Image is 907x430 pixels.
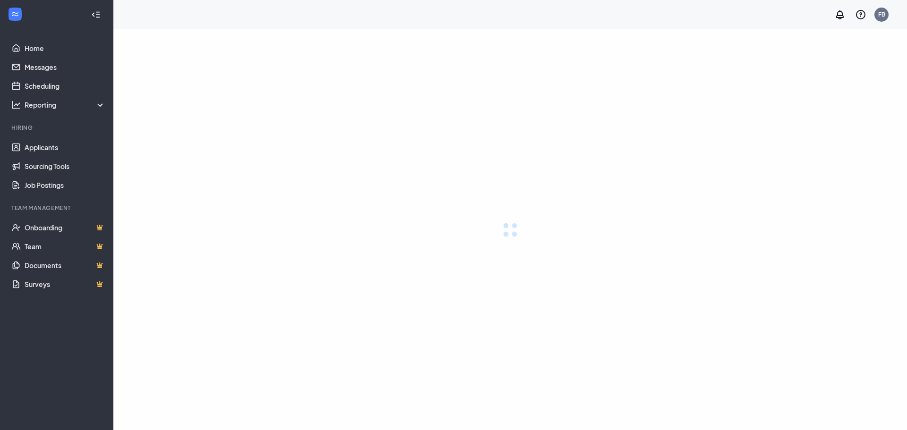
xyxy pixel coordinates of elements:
[855,9,866,20] svg: QuestionInfo
[25,218,105,237] a: OnboardingCrown
[25,275,105,294] a: SurveysCrown
[25,76,105,95] a: Scheduling
[91,10,101,19] svg: Collapse
[25,39,105,58] a: Home
[25,138,105,157] a: Applicants
[25,100,106,110] div: Reporting
[25,176,105,194] a: Job Postings
[11,204,103,212] div: Team Management
[834,9,846,20] svg: Notifications
[25,256,105,275] a: DocumentsCrown
[25,157,105,176] a: Sourcing Tools
[25,58,105,76] a: Messages
[10,9,20,19] svg: WorkstreamLogo
[25,237,105,256] a: TeamCrown
[11,124,103,132] div: Hiring
[11,100,21,110] svg: Analysis
[878,10,885,18] div: FB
